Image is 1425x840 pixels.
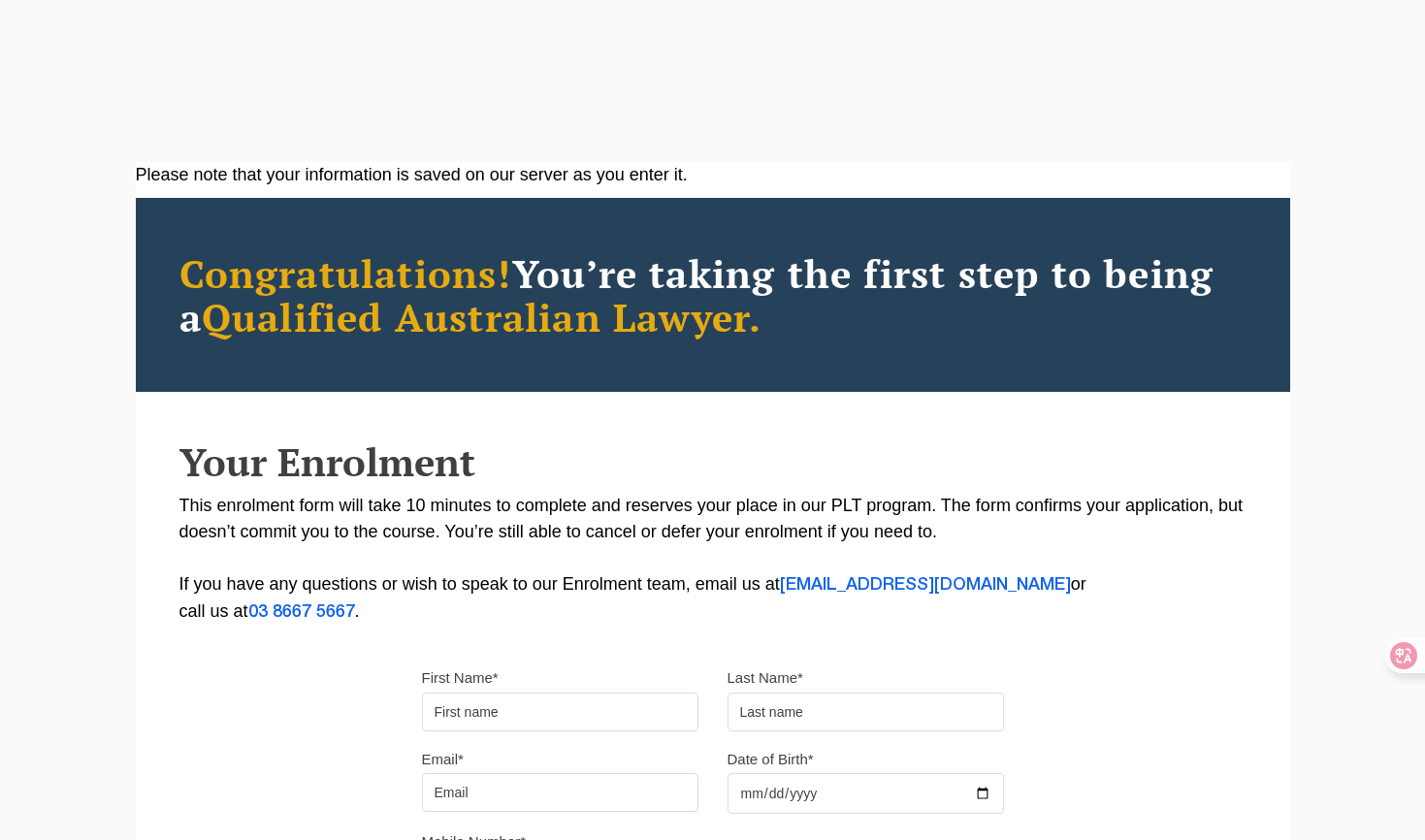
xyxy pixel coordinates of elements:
div: Please note that your information is saved on our server as you enter it. [136,162,1290,188]
label: Email* [422,750,464,769]
a: [EMAIL_ADDRESS][DOMAIN_NAME] [780,577,1071,593]
label: Last Name* [728,668,803,688]
a: 03 8667 5667 [248,604,355,620]
label: First Name* [422,668,499,688]
h2: You’re taking the first step to being a [179,251,1247,339]
label: Date of Birth* [728,750,814,769]
input: First name [422,693,698,731]
input: Last name [728,693,1004,731]
input: Email [422,773,698,812]
span: Qualified Australian Lawyer. [202,291,762,342]
p: This enrolment form will take 10 minutes to complete and reserves your place in our PLT program. ... [179,493,1247,626]
span: Congratulations! [179,247,512,299]
h2: Your Enrolment [179,440,1247,483]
